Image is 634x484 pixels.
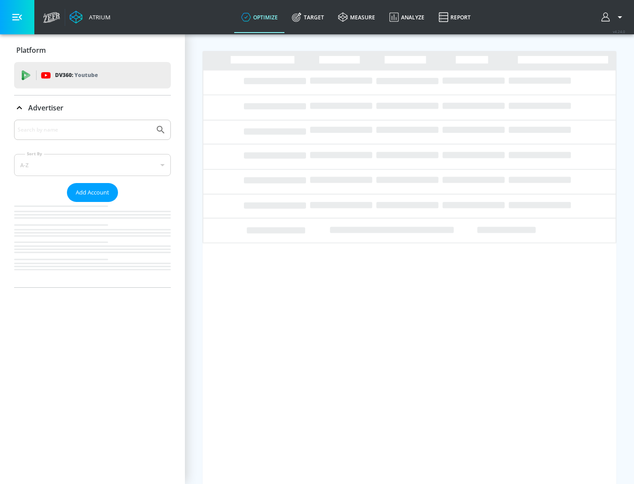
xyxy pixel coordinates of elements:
input: Search by name [18,124,151,136]
a: Report [431,1,478,33]
p: Advertiser [28,103,63,113]
a: measure [331,1,382,33]
p: DV360: [55,70,98,80]
div: Advertiser [14,120,171,287]
div: A-Z [14,154,171,176]
button: Add Account [67,183,118,202]
nav: list of Advertiser [14,202,171,287]
p: Platform [16,45,46,55]
div: Atrium [85,13,111,21]
span: v 4.24.0 [613,29,625,34]
div: Advertiser [14,95,171,120]
a: Atrium [70,11,111,24]
a: Target [285,1,331,33]
label: Sort By [25,151,44,157]
a: optimize [234,1,285,33]
a: Analyze [382,1,431,33]
p: Youtube [74,70,98,80]
div: DV360: Youtube [14,62,171,88]
span: Add Account [76,187,109,198]
div: Platform [14,38,171,62]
